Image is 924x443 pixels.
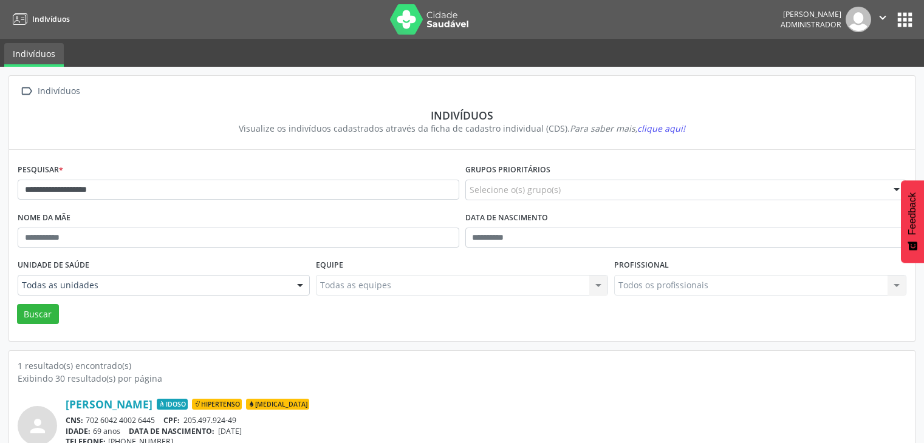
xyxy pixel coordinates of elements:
[32,14,70,24] span: Indivíduos
[876,11,889,24] i: 
[66,397,152,411] a: [PERSON_NAME]
[18,83,82,100] a:  Indivíduos
[66,426,906,436] div: 69 anos
[66,415,83,425] span: CNS:
[781,19,841,30] span: Administrador
[465,209,548,228] label: Data de nascimento
[129,426,214,436] span: DATA DE NASCIMENTO:
[18,256,89,275] label: Unidade de saúde
[18,372,906,385] div: Exibindo 30 resultado(s) por página
[846,7,871,32] img: img
[18,209,70,228] label: Nome da mãe
[157,399,188,410] span: Idoso
[192,399,242,410] span: Hipertenso
[9,9,70,29] a: Indivíduos
[163,415,180,425] span: CPF:
[316,256,343,275] label: Equipe
[26,109,898,122] div: Indivíduos
[465,161,550,180] label: Grupos prioritários
[781,9,841,19] div: [PERSON_NAME]
[66,426,91,436] span: IDADE:
[570,123,685,134] i: Para saber mais,
[183,415,236,425] span: 205.497.924-49
[35,83,82,100] div: Indivíduos
[27,415,49,437] i: person
[894,9,915,30] button: apps
[22,279,285,291] span: Todas as unidades
[18,83,35,100] i: 
[218,426,242,436] span: [DATE]
[26,122,898,135] div: Visualize os indivíduos cadastrados através da ficha de cadastro individual (CDS).
[907,192,918,235] span: Feedback
[17,304,59,325] button: Buscar
[470,183,561,196] span: Selecione o(s) grupo(s)
[614,256,669,275] label: Profissional
[18,359,906,372] div: 1 resultado(s) encontrado(s)
[901,180,924,263] button: Feedback - Mostrar pesquisa
[246,399,309,410] span: [MEDICAL_DATA]
[66,415,906,425] div: 702 6042 4002 6445
[18,161,63,180] label: Pesquisar
[4,43,64,67] a: Indivíduos
[637,123,685,134] span: clique aqui!
[871,7,894,32] button: 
